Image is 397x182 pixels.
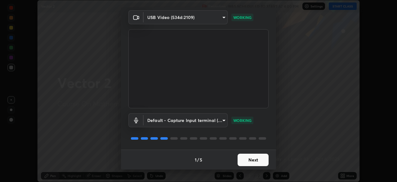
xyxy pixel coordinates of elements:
div: USB Video (534d:2109) [144,10,228,24]
h4: 1 [195,156,197,163]
p: WORKING [233,118,252,123]
div: USB Video (534d:2109) [144,113,228,127]
p: WORKING [233,15,252,20]
h4: 5 [200,156,202,163]
h4: / [197,156,199,163]
button: Next [238,154,269,166]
